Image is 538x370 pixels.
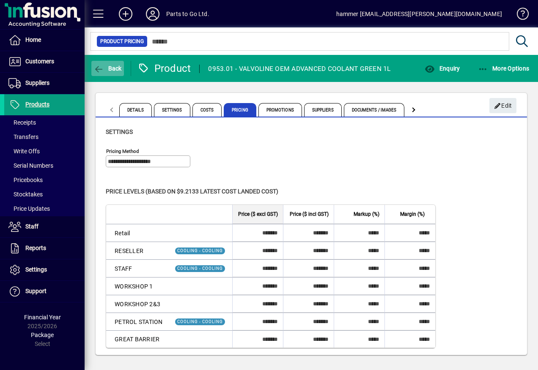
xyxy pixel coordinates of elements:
span: Customers [25,58,54,65]
span: Support [25,288,47,294]
a: Receipts [4,115,85,130]
span: Settings [106,128,133,135]
td: WORKSHOP 1 [106,277,168,295]
a: Pricebooks [4,173,85,187]
a: Support [4,281,85,302]
div: 0953.01 - VALVOLINE OEM ADVANCED COOLANT GREEN 1L [208,62,390,76]
button: Edit [489,98,516,113]
span: Price levels (based on $9.2133 Latest cost landed cost) [106,188,278,195]
span: Package [31,332,54,338]
button: Add [112,6,139,22]
span: Promotions [258,103,302,117]
a: Staff [4,216,85,237]
span: Documents / Images [344,103,405,117]
button: More Options [476,61,532,76]
span: Margin (%) [400,209,425,219]
span: Price Updates [8,205,50,212]
span: Home [25,36,41,43]
span: Financial Year [24,314,61,321]
a: Home [4,30,85,51]
span: Products [25,101,49,108]
span: Staff [25,223,38,230]
span: Edit [494,99,512,113]
a: Stocktakes [4,187,85,201]
span: Price ($ excl GST) [238,209,278,219]
span: Product Pricing [100,37,144,46]
button: Profile [139,6,166,22]
a: Price Updates [4,201,85,216]
a: Settings [4,259,85,280]
span: Enquiry [425,65,460,72]
span: Receipts [8,119,36,126]
a: Serial Numbers [4,158,85,173]
td: PETROL STATION [106,313,168,330]
span: Suppliers [25,79,49,86]
span: Settings [25,266,47,273]
a: Transfers [4,130,85,144]
span: Pricebooks [8,177,43,183]
span: COOLING - COOLING [177,248,223,253]
span: COOLING - COOLING [177,319,223,324]
span: More Options [478,65,530,72]
div: Parts to Go Ltd. [166,7,209,21]
span: Back [93,65,122,72]
td: RESELLER [106,242,168,259]
span: Pricing [224,103,256,117]
button: Back [91,61,124,76]
mat-label: Pricing method [106,148,139,154]
button: Enquiry [423,61,462,76]
span: Costs [192,103,222,117]
a: Write Offs [4,144,85,158]
td: Retail [106,224,168,242]
span: Stocktakes [8,191,43,198]
span: Details [119,103,152,117]
span: Transfers [8,133,38,140]
span: Price ($ incl GST) [290,209,329,219]
a: Knowledge Base [511,2,527,29]
td: GREAT BARRIER [106,330,168,348]
span: Write Offs [8,148,40,155]
td: STAFF [106,259,168,277]
a: Reports [4,238,85,259]
span: COOLING - COOLING [177,266,223,271]
span: Settings [154,103,190,117]
span: Suppliers [304,103,342,117]
span: Serial Numbers [8,162,53,169]
div: hammer [EMAIL_ADDRESS][PERSON_NAME][DOMAIN_NAME] [336,7,502,21]
span: Markup (%) [354,209,379,219]
td: WORKSHOP 2&3 [106,295,168,313]
a: Customers [4,51,85,72]
div: Product [137,62,191,75]
a: Suppliers [4,73,85,94]
app-page-header-button: Back [85,61,131,76]
span: Reports [25,245,46,251]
